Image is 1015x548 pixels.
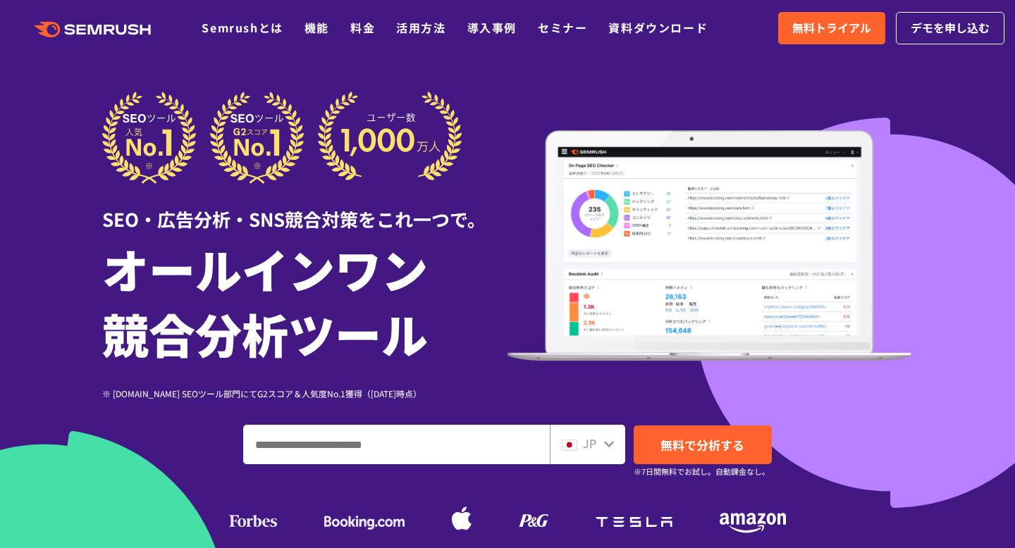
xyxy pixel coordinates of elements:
[102,184,508,232] div: SEO・広告分析・SNS競合対策をこれ一つで。
[608,19,708,36] a: 資料ダウンロード
[538,19,587,36] a: セミナー
[467,19,517,36] a: 導入事例
[896,12,1004,44] a: デモを申し込む
[304,19,329,36] a: 機能
[350,19,375,36] a: 料金
[102,236,508,366] h1: オールインワン 競合分析ツール
[792,19,871,37] span: 無料トライアル
[634,425,772,464] a: 無料で分析する
[911,19,990,37] span: デモを申し込む
[660,436,744,454] span: 無料で分析する
[202,19,283,36] a: Semrushとは
[634,465,770,478] small: ※7日間無料でお試し。自動課金なし。
[102,387,508,400] div: ※ [DOMAIN_NAME] SEOツール部門にてG2スコア＆人気度No.1獲得（[DATE]時点）
[244,425,549,463] input: ドメイン、キーワードまたはURLを入力してください
[583,435,596,452] span: JP
[396,19,445,36] a: 活用方法
[778,12,885,44] a: 無料トライアル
